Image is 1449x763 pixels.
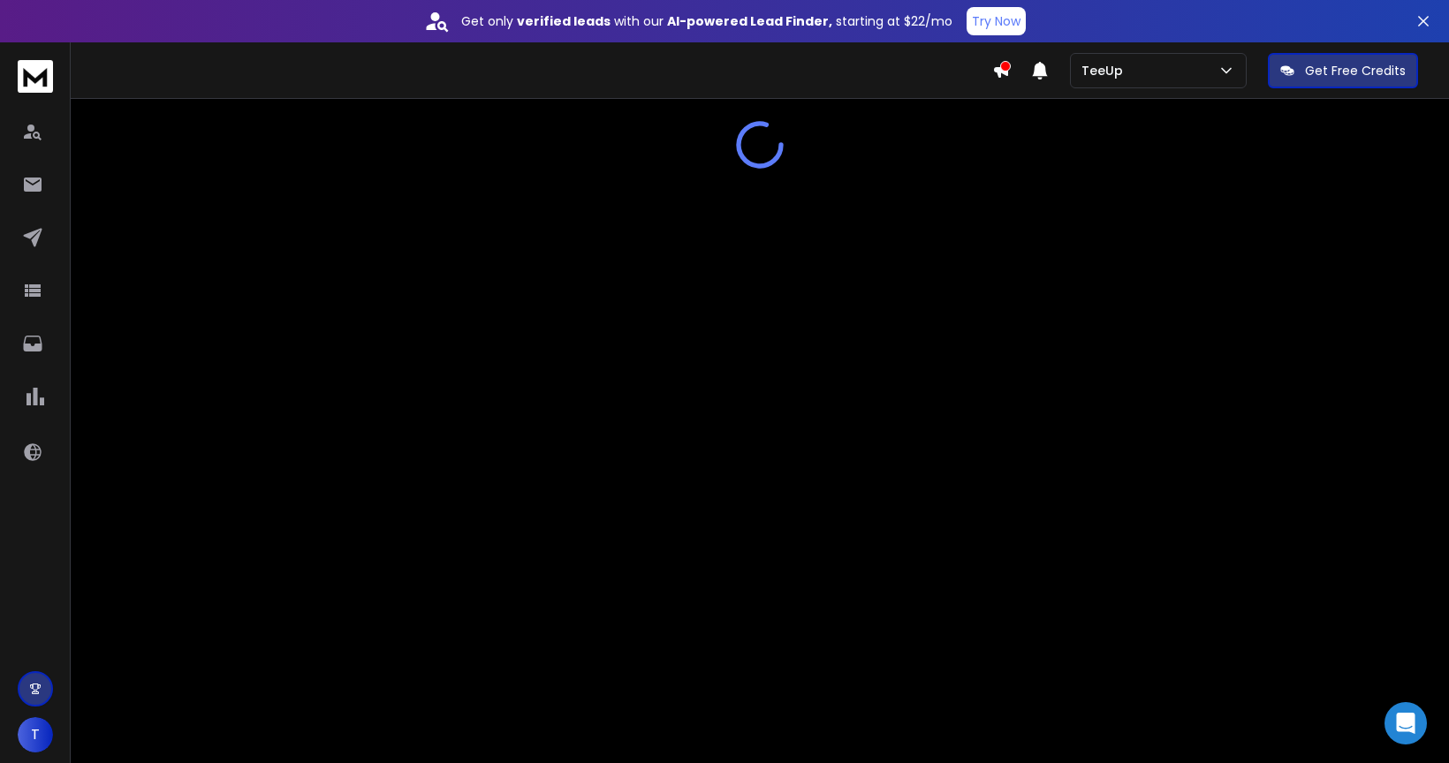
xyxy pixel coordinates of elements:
button: Get Free Credits [1268,53,1418,88]
p: Try Now [972,12,1020,30]
p: Get Free Credits [1305,62,1406,79]
button: T [18,717,53,752]
strong: verified leads [517,12,611,30]
p: Get only with our starting at $22/mo [461,12,952,30]
button: Try Now [967,7,1026,35]
p: TeeUp [1081,62,1130,79]
div: Open Intercom Messenger [1385,702,1427,744]
img: logo [18,60,53,93]
strong: AI-powered Lead Finder, [667,12,832,30]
